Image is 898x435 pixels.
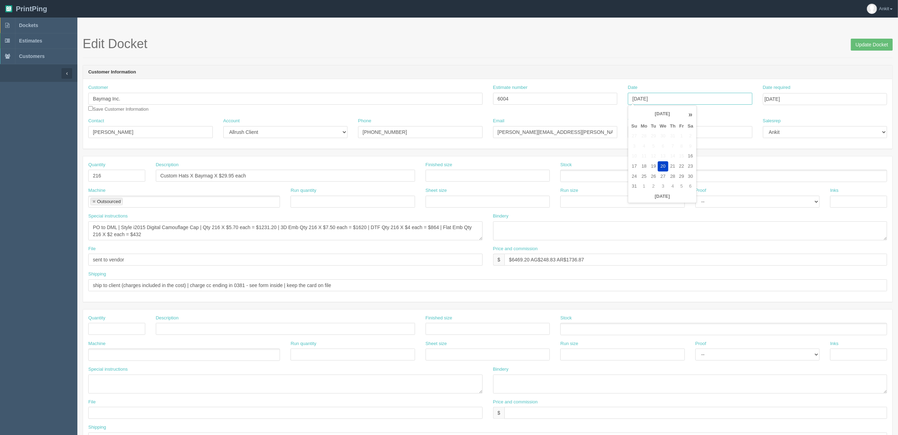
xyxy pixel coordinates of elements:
[649,171,658,182] td: 26
[677,181,686,191] td: 5
[83,65,892,79] header: Customer Information
[88,213,128,220] label: Special instructions
[493,213,509,220] label: Bindery
[88,246,96,252] label: File
[649,161,658,171] td: 19
[668,151,677,161] td: 14
[560,315,572,322] label: Stock
[223,118,240,124] label: Account
[649,141,658,151] td: 5
[686,161,695,171] td: 23
[668,131,677,141] td: 31
[560,340,578,347] label: Run size
[763,118,781,124] label: Salesrep
[639,151,649,161] td: 11
[668,181,677,191] td: 4
[156,162,179,168] label: Description
[658,131,668,141] td: 30
[88,315,105,322] label: Quantity
[658,141,668,151] td: 6
[668,171,677,182] td: 28
[426,315,452,322] label: Finished size
[639,107,686,121] th: [DATE]
[88,366,128,373] label: Special instructions
[156,315,179,322] label: Description
[649,181,658,191] td: 2
[686,121,695,131] th: Sa
[83,37,893,51] h1: Edit Docket
[658,151,668,161] td: 13
[88,399,96,405] label: File
[658,161,668,171] td: 20
[88,340,106,347] label: Machine
[686,107,695,121] th: »
[668,141,677,151] td: 7
[677,141,686,151] td: 8
[677,121,686,131] th: Fr
[88,271,106,278] label: Shipping
[88,93,483,105] input: Enter customer name
[677,161,686,171] td: 22
[677,131,686,141] td: 1
[19,53,45,59] span: Customers
[639,181,649,191] td: 1
[560,162,572,168] label: Stock
[830,340,839,347] label: Inks
[358,118,371,124] label: Phone
[19,22,38,28] span: Dockets
[291,340,316,347] label: Run quantity
[630,121,639,131] th: Su
[291,187,316,194] label: Run quantity
[695,187,706,194] label: Proof
[851,39,893,51] input: Update Docket
[88,84,483,112] div: Save Customer Information
[97,199,121,204] div: Outsourced
[19,38,42,44] span: Estimates
[649,151,658,161] td: 12
[426,187,447,194] label: Sheet size
[639,141,649,151] td: 4
[5,5,12,12] img: logo-3e63b451c926e2ac314895c53de4908e5d424f24456219fb08d385ab2e579770.png
[493,84,528,91] label: Estimate number
[493,246,538,252] label: Price and commission
[88,162,105,168] label: Quantity
[830,187,839,194] label: Inks
[628,84,637,91] label: Date
[686,131,695,141] td: 2
[560,187,578,194] label: Run size
[630,171,639,182] td: 24
[88,118,104,124] label: Contact
[88,84,108,91] label: Customer
[649,131,658,141] td: 29
[639,121,649,131] th: Mo
[686,181,695,191] td: 6
[658,171,668,182] td: 27
[88,424,106,431] label: Shipping
[630,131,639,141] td: 27
[630,151,639,161] td: 10
[88,187,106,194] label: Machine
[677,151,686,161] td: 15
[658,181,668,191] td: 3
[493,399,538,405] label: Price and commission
[658,121,668,131] th: We
[639,161,649,171] td: 18
[649,121,658,131] th: Tu
[668,161,677,171] td: 21
[493,118,505,124] label: Email
[668,121,677,131] th: Th
[686,171,695,182] td: 30
[686,141,695,151] td: 9
[493,366,509,373] label: Bindery
[677,171,686,182] td: 29
[686,151,695,161] td: 16
[493,254,505,266] div: $
[426,162,452,168] label: Finished size
[493,407,505,419] div: $
[630,141,639,151] td: 3
[763,84,791,91] label: Date required
[630,191,695,202] th: [DATE]
[426,340,447,347] label: Sheet size
[639,171,649,182] td: 25
[630,181,639,191] td: 31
